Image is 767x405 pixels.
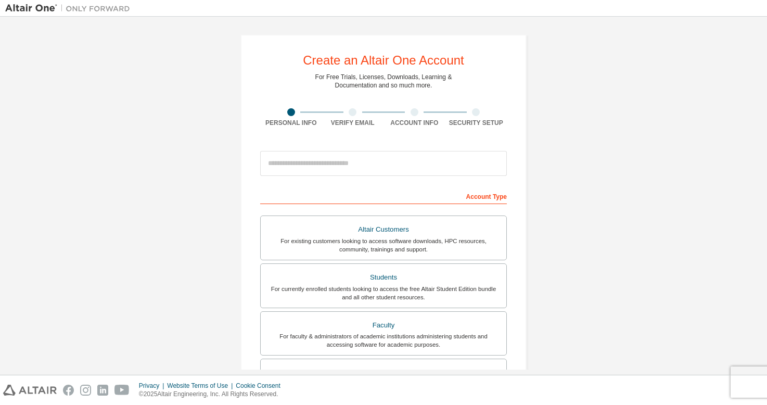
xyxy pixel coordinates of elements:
div: Verify Email [322,119,384,127]
img: youtube.svg [114,385,130,396]
div: Website Terms of Use [167,382,236,390]
img: instagram.svg [80,385,91,396]
div: For faculty & administrators of academic institutions administering students and accessing softwa... [267,332,500,349]
div: For existing customers looking to access software downloads, HPC resources, community, trainings ... [267,237,500,254]
div: Privacy [139,382,167,390]
div: Everyone else [267,365,500,380]
div: Account Info [383,119,445,127]
img: linkedin.svg [97,385,108,396]
div: Students [267,270,500,285]
div: Cookie Consent [236,382,286,390]
div: Account Type [260,187,507,204]
img: Altair One [5,3,135,14]
p: © 2025 Altair Engineering, Inc. All Rights Reserved. [139,390,287,399]
div: Altair Customers [267,222,500,237]
div: For currently enrolled students looking to access the free Altair Student Edition bundle and all ... [267,285,500,301]
div: Personal Info [260,119,322,127]
img: facebook.svg [63,385,74,396]
div: Create an Altair One Account [303,54,464,67]
img: altair_logo.svg [3,385,57,396]
div: Faculty [267,318,500,333]
div: For Free Trials, Licenses, Downloads, Learning & Documentation and so much more. [315,73,452,90]
div: Security Setup [445,119,507,127]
